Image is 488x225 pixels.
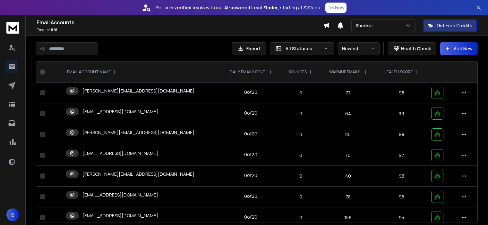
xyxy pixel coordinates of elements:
[384,69,413,75] p: HEALTH SCORE
[285,194,317,200] p: 0
[401,45,431,52] p: Health Check
[440,42,478,55] button: Add New
[288,69,307,75] p: BOUNCES
[244,131,257,137] div: 0 of 20
[244,89,257,95] div: 0 of 20
[37,28,323,33] p: Emails :
[285,173,317,179] p: 0
[321,103,375,124] td: 64
[82,129,194,136] p: [PERSON_NAME][EMAIL_ADDRESS][DOMAIN_NAME]
[338,42,380,55] button: Newest
[375,124,427,145] td: 98
[355,22,376,29] p: Shonkor
[285,110,317,117] p: 0
[82,213,158,219] p: [EMAIL_ADDRESS][DOMAIN_NAME]
[232,42,266,55] button: Export
[327,4,345,11] p: Try Now
[82,192,158,198] p: [EMAIL_ADDRESS][DOMAIN_NAME]
[375,187,427,207] td: 95
[6,208,19,221] button: S
[437,22,472,29] p: Get Free Credits
[321,83,375,103] td: 77
[423,19,477,32] button: Get Free Credits
[325,3,347,13] button: Try Now
[375,103,427,124] td: 99
[67,69,117,75] div: EMAIL ACCOUNT NAME
[244,214,257,220] div: 0 of 20
[82,88,194,94] p: [PERSON_NAME][EMAIL_ADDRESS][DOMAIN_NAME]
[375,145,427,166] td: 97
[174,4,205,11] strong: verified leads
[155,4,320,11] p: Get only with our starting at $22/mo
[321,166,375,187] td: 40
[244,193,257,199] div: 0 of 20
[244,110,257,116] div: 0 of 20
[321,124,375,145] td: 80
[224,4,279,11] strong: AI-powered Lead Finder,
[230,69,265,75] p: DAILY EMAILS SENT
[329,69,360,75] p: WARMUP EMAILS
[244,151,257,158] div: 0 of 20
[51,27,57,33] span: 8 / 8
[321,145,375,166] td: 70
[244,172,257,179] div: 0 of 20
[6,22,19,34] img: logo
[285,90,317,96] p: 0
[321,187,375,207] td: 78
[82,171,194,177] p: [PERSON_NAME][EMAIL_ADDRESS][DOMAIN_NAME]
[285,131,317,138] p: 0
[375,166,427,187] td: 98
[82,150,158,157] p: [EMAIL_ADDRESS][DOMAIN_NAME]
[37,19,323,26] h1: Email Accounts
[375,83,427,103] td: 98
[285,214,317,221] p: 0
[286,45,321,52] p: All Statuses
[285,152,317,158] p: 0
[388,42,436,55] button: Health Check
[82,108,158,115] p: [EMAIL_ADDRESS][DOMAIN_NAME]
